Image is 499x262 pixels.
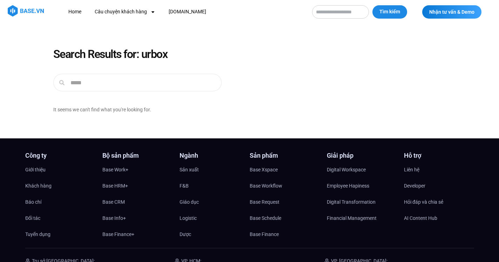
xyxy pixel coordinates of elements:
a: Liên hệ [404,164,474,175]
h4: Hỗ trợ [404,152,474,159]
span: Đối tác [25,213,40,223]
span: Hỏi đáp và chia sẻ [404,197,443,207]
a: Financial Management [327,213,397,223]
a: Base Workflow [250,181,320,191]
span: Tuyển dụng [25,229,50,240]
span: Dược [180,229,191,240]
span: Báo chí [25,197,41,207]
span: Nhận tư vấn & Demo [429,9,474,14]
span: Base Finance [250,229,279,240]
h1: Search Results for: urbox [53,48,446,60]
a: Base Work+ [102,164,173,175]
span: Employee Hapiness [327,181,369,191]
a: Logistic [180,213,250,223]
span: Financial Management [327,213,377,223]
a: Hỏi đáp và chia sẻ [404,197,474,207]
span: Digital Transformation [327,197,376,207]
span: Sản xuất [180,164,199,175]
a: Home [63,5,87,18]
a: Employee Hapiness [327,181,397,191]
a: Base Xspace [250,164,320,175]
h4: Bộ sản phẩm [102,152,173,159]
a: Base Info+ [102,213,173,223]
a: Câu chuyện khách hàng [89,5,161,18]
a: Base Finance+ [102,229,173,240]
span: Base Finance+ [102,229,134,240]
a: Đối tác [25,213,95,223]
a: Base Request [250,197,320,207]
span: Base Workflow [250,181,282,191]
span: Digital Workspace [327,164,366,175]
span: Khách hàng [25,181,52,191]
span: Base Work+ [102,164,128,175]
a: Base Schedule [250,213,320,223]
a: Báo chí [25,197,95,207]
span: Liên hệ [404,164,419,175]
span: F&B [180,181,189,191]
a: [DOMAIN_NAME] [163,5,211,18]
span: Tìm kiếm [379,8,400,15]
button: Tìm kiếm [372,5,407,19]
span: Base Request [250,197,279,207]
span: Logistic [180,213,197,223]
span: AI Content Hub [404,213,437,223]
a: Digital Workspace [327,164,397,175]
span: Base Info+ [102,213,126,223]
a: Base HRM+ [102,181,173,191]
h4: Ngành [180,152,250,159]
span: Base HRM+ [102,181,128,191]
span: Base CRM [102,197,125,207]
span: Giới thiệu [25,164,46,175]
a: Sản xuất [180,164,250,175]
span: Base Schedule [250,213,281,223]
a: AI Content Hub [404,213,474,223]
a: F&B [180,181,250,191]
h4: Sản phẩm [250,152,320,159]
a: Tuyển dụng [25,229,95,240]
a: Base CRM [102,197,173,207]
a: Nhận tư vấn & Demo [422,5,481,19]
a: Developer [404,181,474,191]
h4: Công ty [25,152,95,159]
nav: Menu [63,5,305,18]
a: Giáo dục [180,197,250,207]
span: Developer [404,181,425,191]
span: Giáo dục [180,197,199,207]
h4: Giải pháp [327,152,397,159]
div: It seems we can't find what you're looking for. [53,105,178,114]
a: Dược [180,229,250,240]
a: Base Finance [250,229,320,240]
a: Giới thiệu [25,164,95,175]
a: Digital Transformation [327,197,397,207]
span: Base Xspace [250,164,278,175]
a: Khách hàng [25,181,95,191]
